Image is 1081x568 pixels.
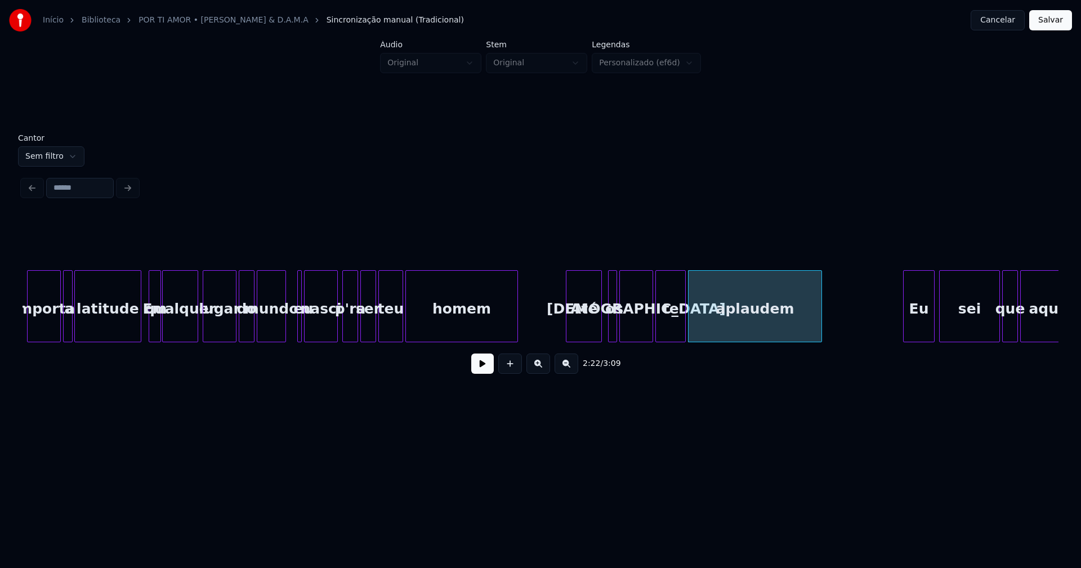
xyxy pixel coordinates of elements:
[583,358,610,369] div: /
[82,15,120,26] a: Biblioteca
[583,358,600,369] span: 2:22
[486,41,587,48] label: Stem
[592,41,701,48] label: Legendas
[1029,10,1072,30] button: Salvar
[43,15,64,26] a: Início
[139,15,309,26] a: POR TI AMOR • [PERSON_NAME] & D.A.M.A
[18,134,84,142] label: Cantor
[43,15,464,26] nav: breadcrumb
[380,41,481,48] label: Áudio
[971,10,1025,30] button: Cancelar
[327,15,464,26] span: Sincronização manual (Tradicional)
[9,9,32,32] img: youka
[603,358,620,369] span: 3:09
